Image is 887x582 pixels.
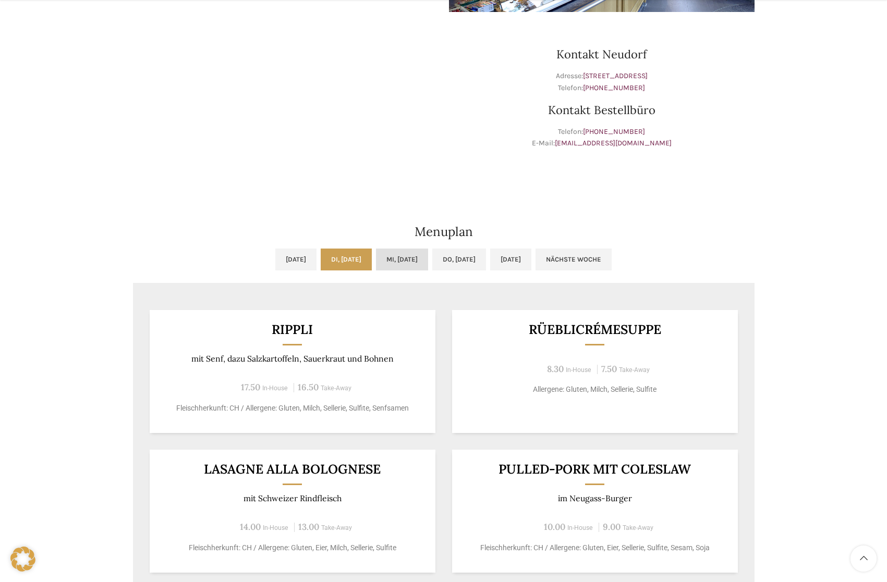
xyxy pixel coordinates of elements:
[623,524,653,531] span: Take-Away
[603,521,621,533] span: 9.00
[465,542,725,553] p: Fleischherkunft: CH / Allergene: Gluten, Eier, Sellerie, Sulfite, Sesam, Soja
[162,493,422,503] p: mit Schweizer Rindfleisch
[263,524,288,531] span: In-House
[601,363,617,375] span: 7.50
[376,249,428,270] a: Mi, [DATE]
[133,226,755,238] h2: Menuplan
[298,381,319,393] span: 16.50
[321,385,351,392] span: Take-Away
[583,127,645,136] a: [PHONE_NUMBER]
[567,524,593,531] span: In-House
[583,71,648,80] a: [STREET_ADDRESS]
[321,524,352,531] span: Take-Away
[449,70,755,94] p: Adresse: Telefon:
[432,249,486,270] a: Do, [DATE]
[850,546,877,572] a: Scroll to top button
[275,249,317,270] a: [DATE]
[321,249,372,270] a: Di, [DATE]
[449,104,755,116] h3: Kontakt Bestellbüro
[449,126,755,150] p: Telefon: E-Mail:
[298,521,319,533] span: 13.00
[240,521,261,533] span: 14.00
[566,366,591,374] span: In-House
[465,463,725,476] h3: Pulled-Pork mit Coleslaw
[490,249,531,270] a: [DATE]
[241,381,260,393] span: 17.50
[162,403,422,414] p: Fleischherkunft: CH / Allergene: Gluten, Milch, Sellerie, Sulfite, Senfsamen
[162,542,422,553] p: Fleischherkunft: CH / Allergene: Gluten, Eier, Milch, Sellerie, Sulfite
[162,354,422,364] p: mit Senf, dazu Salzkartoffeln, Sauerkraut und Bohnen
[465,493,725,503] p: im Neugass-Burger
[536,249,612,270] a: Nächste Woche
[465,384,725,395] p: Allergene: Gluten, Milch, Sellerie, Sulfite
[465,323,725,336] h3: Rüeblicrémesuppe
[162,463,422,476] h3: LASAGNE ALLA BOLOGNESE
[133,22,439,179] iframe: schwyter martinsbruggstrasse
[544,521,565,533] span: 10.00
[583,83,645,92] a: [PHONE_NUMBER]
[547,363,564,375] span: 8.30
[449,48,755,60] h3: Kontakt Neudorf
[162,323,422,336] h3: Rippli
[555,139,672,147] a: [EMAIL_ADDRESS][DOMAIN_NAME]
[262,385,288,392] span: In-House
[619,366,650,374] span: Take-Away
